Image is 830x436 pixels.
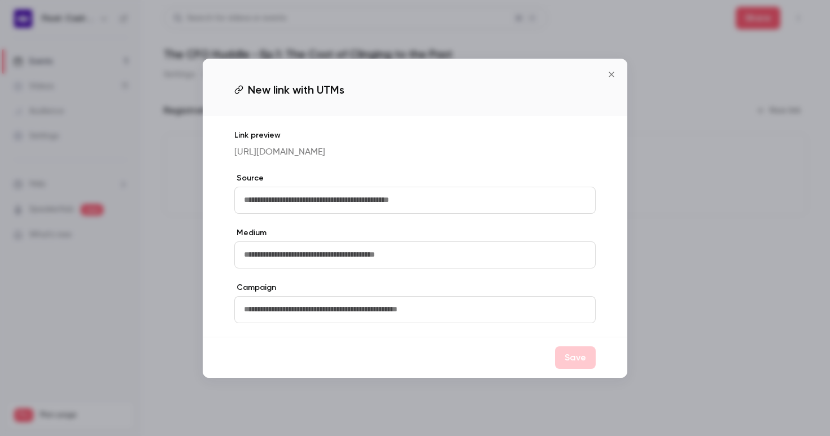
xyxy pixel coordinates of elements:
p: Link preview [234,130,596,141]
span: New link with UTMs [248,81,344,98]
p: [URL][DOMAIN_NAME] [234,146,596,159]
label: Source [234,173,596,184]
button: Close [600,63,623,86]
label: Medium [234,227,596,239]
label: Campaign [234,282,596,293]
